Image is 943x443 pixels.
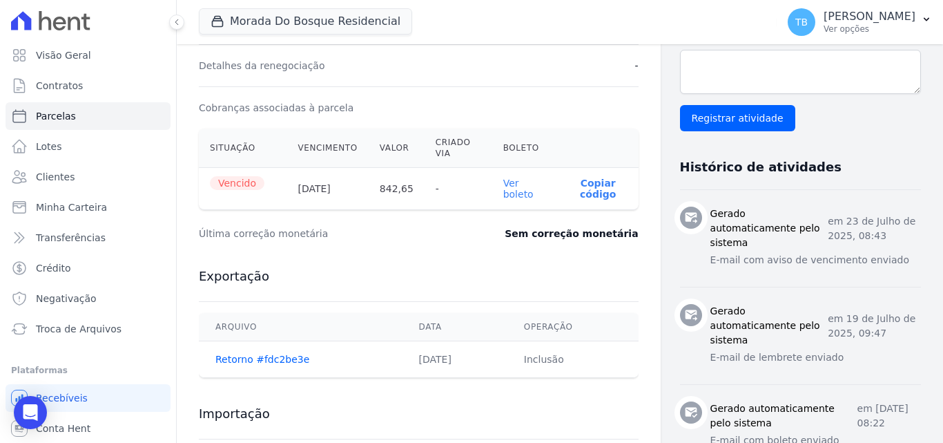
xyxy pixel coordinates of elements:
[199,129,286,168] th: Situação
[36,422,90,435] span: Conta Hent
[369,129,425,168] th: Valor
[425,129,492,168] th: Criado via
[199,59,325,73] dt: Detalhes da renegociação
[6,224,171,252] a: Transferências
[6,163,171,191] a: Clientes
[857,402,921,431] p: em [DATE] 08:22
[6,254,171,282] a: Crédito
[795,17,808,27] span: TB
[503,178,534,200] a: Ver boleto
[369,168,425,210] th: 842,65
[215,354,309,365] a: Retorno #fdc2be3e
[199,268,639,285] h3: Exportação
[777,3,943,41] button: TB [PERSON_NAME] Ver opções
[36,109,76,123] span: Parcelas
[402,313,507,341] th: Data
[36,170,75,184] span: Clientes
[710,253,921,267] p: E-mail com aviso de vencimento enviado
[680,105,795,131] input: Registrar atividade
[710,207,828,250] h3: Gerado automaticamente pelo sistema
[6,194,171,221] a: Minha Carteira
[36,292,97,305] span: Negativação
[199,8,412,35] button: Morada Do Bosque Residencial
[425,168,492,210] th: -
[36,140,62,153] span: Lotes
[828,312,921,341] p: em 19 de Julho de 2025, 09:47
[635,59,639,73] dd: -
[402,341,507,378] td: [DATE]
[828,214,921,243] p: em 23 de Julho de 2025, 08:43
[6,72,171,100] a: Contratos
[36,322,121,336] span: Troca de Arquivos
[199,101,353,115] dt: Cobranças associadas à parcela
[6,315,171,343] a: Troca de Arquivos
[199,227,458,241] dt: Última correção monetária
[36,48,91,62] span: Visão Geral
[36,231,106,245] span: Transferências
[824,10,915,23] p: [PERSON_NAME]
[710,402,857,431] h3: Gerado automaticamente pelo sistema
[6,133,171,160] a: Lotes
[36,391,88,405] span: Recebíveis
[11,362,165,379] div: Plataformas
[6,384,171,412] a: Recebíveis
[824,23,915,35] p: Ver opções
[210,176,264,190] span: Vencido
[286,168,368,210] th: [DATE]
[6,285,171,312] a: Negativação
[14,396,47,429] div: Open Intercom Messenger
[36,200,107,214] span: Minha Carteira
[6,415,171,442] a: Conta Hent
[286,129,368,168] th: Vencimento
[710,304,828,348] h3: Gerado automaticamente pelo sistema
[507,341,639,378] td: Inclusão
[505,227,638,241] dd: Sem correção monetária
[36,261,71,275] span: Crédito
[36,79,83,93] span: Contratos
[507,313,639,341] th: Operação
[680,159,842,176] h3: Histórico de atividades
[492,129,558,168] th: Boleto
[710,350,921,365] p: E-mail de lembrete enviado
[569,178,628,200] button: Copiar código
[6,102,171,130] a: Parcelas
[6,41,171,69] a: Visão Geral
[199,313,402,341] th: Arquivo
[199,406,639,422] h3: Importação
